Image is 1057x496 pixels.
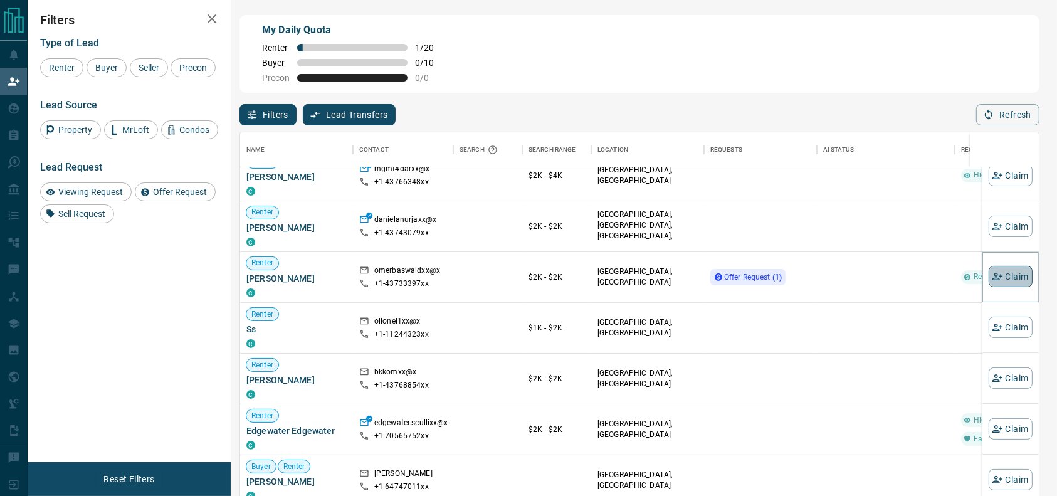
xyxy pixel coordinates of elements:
[161,120,218,139] div: Condos
[597,165,698,186] p: [GEOGRAPHIC_DATA], [GEOGRAPHIC_DATA]
[374,468,433,482] p: [PERSON_NAME]
[989,469,1033,490] button: Claim
[528,322,585,334] p: $1K - $2K
[772,273,782,282] strong: ( 1 )
[246,157,278,167] span: Renter
[246,411,278,421] span: Renter
[374,418,448,431] p: edgewater.scullixx@x
[597,266,698,288] p: [GEOGRAPHIC_DATA], [GEOGRAPHIC_DATA]
[460,132,501,167] div: Search
[976,104,1039,125] button: Refresh
[597,470,698,491] p: [GEOGRAPHIC_DATA], [GEOGRAPHIC_DATA]
[528,373,585,384] p: $2K - $2K
[175,125,214,135] span: Condos
[597,419,698,440] p: [GEOGRAPHIC_DATA], [GEOGRAPHIC_DATA]
[54,125,97,135] span: Property
[246,374,347,386] span: [PERSON_NAME]
[817,132,955,167] div: AI Status
[246,425,347,437] span: Edgewater Edgewater
[246,339,255,348] div: condos.ca
[374,367,416,380] p: bkkomxx@x
[522,132,591,167] div: Search Range
[246,323,347,335] span: Ss
[374,329,429,340] p: +1- 11244323xx
[54,187,127,197] span: Viewing Request
[415,43,443,53] span: 1 / 20
[597,317,698,339] p: [GEOGRAPHIC_DATA], [GEOGRAPHIC_DATA]
[40,182,132,201] div: Viewing Request
[415,73,443,83] span: 0 / 0
[528,424,585,435] p: $2K - $2K
[95,468,162,490] button: Reset Filters
[710,132,742,167] div: Requests
[374,214,436,228] p: danielanurjaxx@x
[246,208,278,218] span: Renter
[246,272,347,285] span: [PERSON_NAME]
[989,266,1033,288] button: Claim
[528,272,585,283] p: $2K - $2K
[149,187,211,197] span: Offer Request
[54,209,110,219] span: Sell Request
[969,171,1023,181] span: High Interest
[823,132,854,167] div: AI Status
[246,390,255,399] div: condos.ca
[239,104,297,125] button: Filters
[246,309,278,320] span: Renter
[528,170,585,181] p: $2K - $4K
[246,441,255,450] div: condos.ca
[246,238,255,246] div: condos.ca
[374,278,429,289] p: +1- 43733397xx
[40,204,114,223] div: Sell Request
[374,380,429,391] p: +1- 43768854xx
[359,132,389,167] div: Contact
[989,216,1033,237] button: Claim
[104,120,158,139] div: MrLoft
[134,63,164,73] span: Seller
[969,434,1011,445] span: Favourite
[710,269,786,285] div: Offer Request (1)
[246,171,347,183] span: [PERSON_NAME]
[374,164,430,177] p: mgmt4darxx@x
[45,63,79,73] span: Renter
[262,23,443,38] p: My Daily Quota
[40,120,101,139] div: Property
[969,415,1023,426] span: High Interest
[597,368,698,389] p: [GEOGRAPHIC_DATA], [GEOGRAPHIC_DATA]
[415,58,443,68] span: 0 / 10
[528,132,576,167] div: Search Range
[40,13,218,28] h2: Filters
[171,58,216,77] div: Precon
[246,132,265,167] div: Name
[374,265,440,278] p: omerbaswaidxx@x
[40,37,99,49] span: Type of Lead
[278,462,310,472] span: Renter
[374,316,421,329] p: olionel1xx@x
[40,58,83,77] div: Renter
[246,187,255,196] div: condos.ca
[246,221,347,234] span: [PERSON_NAME]
[246,258,278,269] span: Renter
[130,58,168,77] div: Seller
[91,63,122,73] span: Buyer
[989,317,1033,338] button: Claim
[135,182,216,201] div: Offer Request
[724,273,782,282] span: Offer Request
[262,73,290,83] span: Precon
[969,272,1044,283] span: Requested an Offer
[175,63,211,73] span: Precon
[246,462,276,472] span: Buyer
[40,99,97,111] span: Lead Source
[591,132,704,167] div: Location
[704,132,817,167] div: Requests
[262,43,290,53] span: Renter
[374,228,429,238] p: +1- 43743079xx
[989,418,1033,440] button: Claim
[303,104,396,125] button: Lead Transfers
[262,58,290,68] span: Buyer
[246,360,278,371] span: Renter
[597,132,628,167] div: Location
[87,58,127,77] div: Buyer
[374,177,429,187] p: +1- 43766348xx
[246,288,255,297] div: condos.ca
[989,367,1033,389] button: Claim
